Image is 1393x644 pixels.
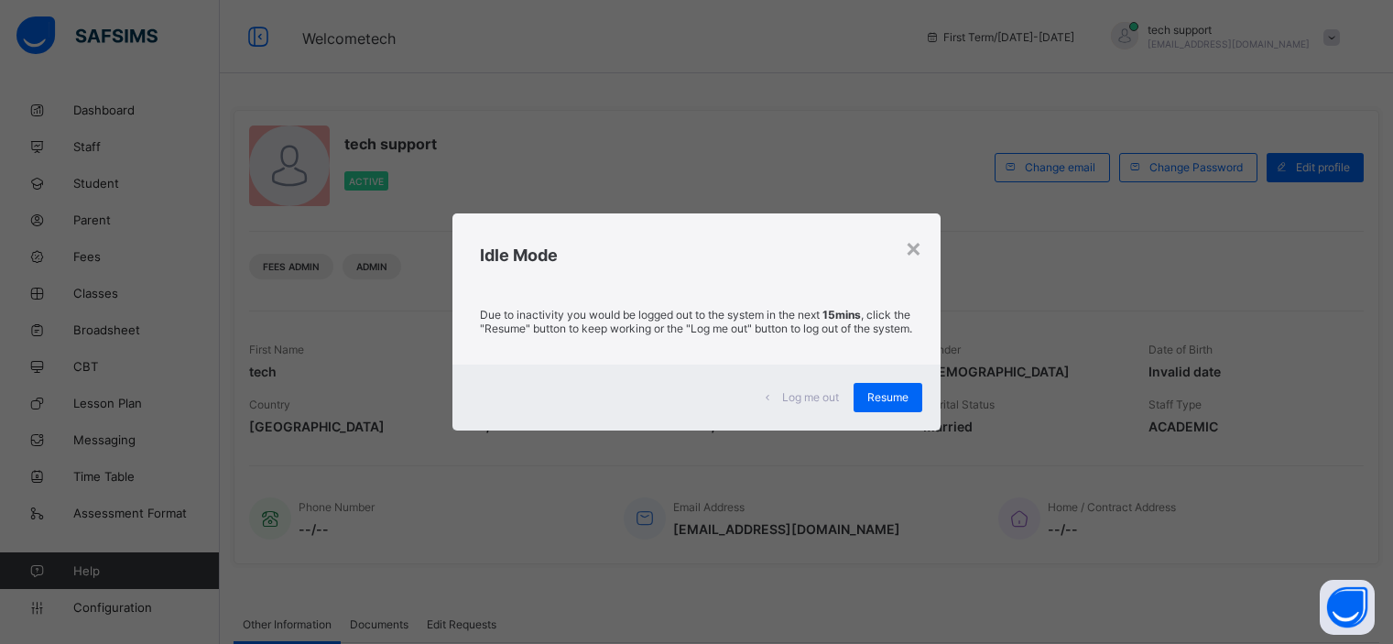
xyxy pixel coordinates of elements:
[1320,580,1375,635] button: Open asap
[480,246,912,265] h2: Idle Mode
[822,308,861,322] strong: 15mins
[905,232,922,263] div: ×
[480,308,912,335] p: Due to inactivity you would be logged out to the system in the next , click the "Resume" button t...
[867,390,909,404] span: Resume
[782,390,839,404] span: Log me out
